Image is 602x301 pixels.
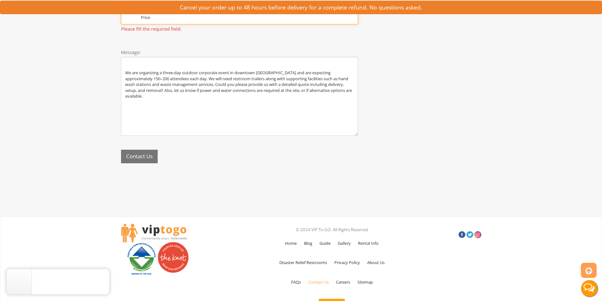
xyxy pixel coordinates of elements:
[121,150,158,163] button: Contact Us
[474,231,481,238] a: Insta
[126,242,157,275] img: PSAI Member Logo
[121,24,358,33] span: Please fill the required field.
[305,273,332,291] a: Contact Us
[459,231,465,238] a: Facebook
[577,276,602,301] button: Live Chat
[335,234,354,252] a: Gallery
[331,253,363,272] a: Privacy Policy
[466,231,473,238] a: Twitter
[276,253,330,272] a: Disaster Relief Restrooms
[157,242,189,273] img: Couples love us! See our reviews on The Knot.
[355,234,382,252] a: Rental Info
[354,273,376,291] a: Sitemap
[288,273,304,291] a: FAQs
[364,253,388,272] a: About Us
[240,226,424,234] p: © 2024 VIP To GO. All Rights Reserved
[301,234,315,252] a: Blog
[333,273,353,291] a: Careers
[121,224,187,243] img: viptogo LogoVIPTOGO
[282,234,300,252] a: Home
[316,234,334,252] a: Guide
